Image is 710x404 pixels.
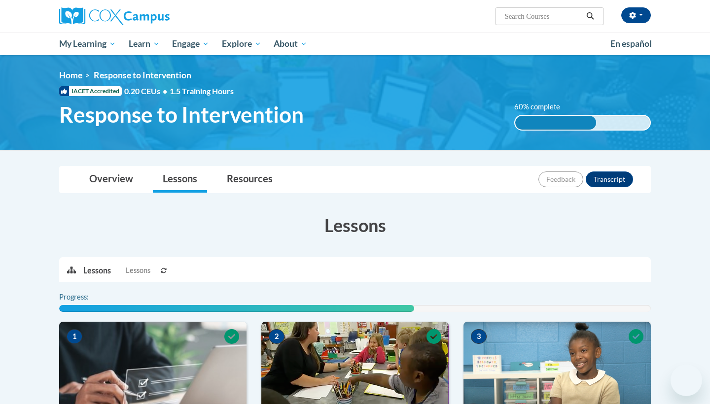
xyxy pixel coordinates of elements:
span: 1 [67,329,82,344]
span: • [163,86,167,96]
div: 60% complete [515,116,596,130]
a: Learn [122,33,166,55]
span: En español [610,38,652,49]
span: 2 [269,329,284,344]
a: Home [59,70,82,80]
span: 0.20 CEUs [124,86,170,97]
button: Feedback [538,171,583,187]
a: Explore [215,33,268,55]
span: Lessons [126,265,150,276]
a: Lessons [153,167,207,193]
button: Account Settings [621,7,651,23]
h3: Lessons [59,213,651,237]
iframe: Button to launch messaging window [671,365,702,396]
button: Transcript [586,171,633,187]
span: My Learning [59,38,116,50]
a: About [268,33,314,55]
a: En español [604,34,658,54]
div: Main menu [44,33,666,55]
a: My Learning [53,33,122,55]
span: About [274,38,307,50]
input: Search Courses [504,10,583,22]
button: Search [583,10,598,22]
span: Response to Intervention [94,70,191,80]
span: 1.5 Training Hours [170,86,234,96]
label: 60% complete [514,101,571,112]
span: Explore [222,38,261,50]
span: Learn [129,38,160,50]
span: Response to Intervention [59,101,304,128]
label: Progress: [59,292,116,303]
span: IACET Accredited [59,86,122,96]
img: Cox Campus [59,7,170,25]
a: Engage [166,33,215,55]
span: Engage [172,38,209,50]
span: 3 [471,329,487,344]
a: Cox Campus [59,7,247,25]
p: Lessons [83,265,111,276]
a: Overview [79,167,143,193]
a: Resources [217,167,283,193]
